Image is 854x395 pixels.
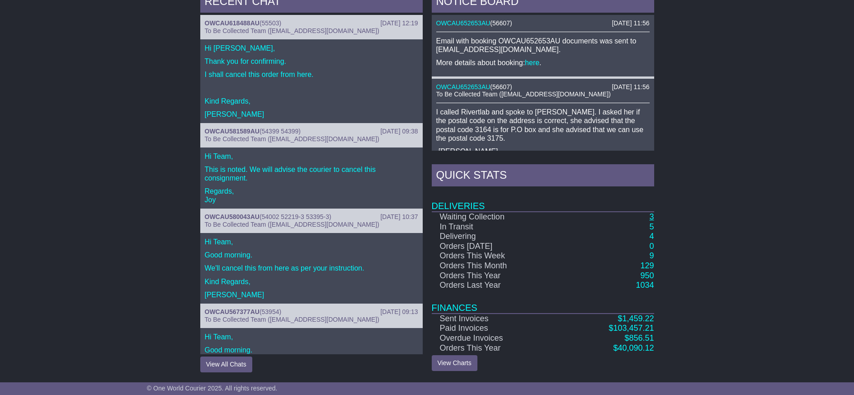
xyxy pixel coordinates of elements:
[205,316,379,323] span: To Be Collected Team ([EMAIL_ADDRESS][DOMAIN_NAME])
[432,164,654,189] div: Quick Stats
[380,308,418,316] div: [DATE] 09:13
[205,128,260,135] a: OWCAU581589AU
[618,314,654,323] a: $1,459.22
[436,37,650,54] p: Email with booking OWCAU652653AU documents was sent to [EMAIL_ADDRESS][DOMAIN_NAME].
[205,264,418,272] p: We'll cancel this from here as per your instruction.
[205,251,418,259] p: Good morning.
[432,222,562,232] td: In Transit
[432,251,562,261] td: Orders This Week
[262,308,279,315] span: 53954
[492,19,510,27] span: 56607
[436,90,611,98] span: To Be Collected Team ([EMAIL_ADDRESS][DOMAIN_NAME])
[205,44,418,52] p: Hi [PERSON_NAME],
[205,221,379,228] span: To Be Collected Team ([EMAIL_ADDRESS][DOMAIN_NAME])
[432,324,562,333] td: Paid Invoices
[609,324,654,333] a: $103,457.21
[649,232,654,241] a: 4
[436,83,491,90] a: OWCAU652653AU
[432,189,654,212] td: Deliveries
[432,232,562,242] td: Delivering
[205,57,418,66] p: Thank you for confirming.
[618,343,654,352] span: 40,090.12
[640,271,654,280] a: 950
[432,333,562,343] td: Overdue Invoices
[624,333,654,343] a: $856.51
[262,128,299,135] span: 54399 54399
[205,135,379,143] span: To Be Collected Team ([EMAIL_ADDRESS][DOMAIN_NAME])
[205,333,418,341] p: Hi Team,
[205,165,418,182] p: This is noted. We will advise the courier to cancel this consignment.
[380,128,418,135] div: [DATE] 09:38
[205,277,418,286] p: Kind Regards,
[436,83,650,91] div: ( )
[205,97,418,105] p: Kind Regards,
[432,212,562,222] td: Waiting Collection
[205,308,260,315] a: OWCAU567377AU
[205,308,418,316] div: ( )
[205,19,260,27] a: OWCAU618488AU
[432,261,562,271] td: Orders This Month
[649,222,654,231] a: 5
[380,213,418,221] div: [DATE] 10:37
[613,324,654,333] span: 103,457.21
[432,242,562,252] td: Orders [DATE]
[436,58,650,67] p: More details about booking: .
[380,19,418,27] div: [DATE] 12:19
[205,346,418,354] p: Good morning.
[205,110,418,119] p: [PERSON_NAME]
[432,314,562,324] td: Sent Invoices
[262,213,329,220] span: 54002 52219-3 53395-3
[492,83,510,90] span: 56607
[432,281,562,290] td: Orders Last Year
[612,19,649,27] div: [DATE] 11:56
[622,314,654,323] span: 1,459.22
[432,343,562,353] td: Orders This Year
[629,333,654,343] span: 856.51
[205,238,418,246] p: Hi Team,
[640,261,654,270] a: 129
[205,27,379,34] span: To Be Collected Team ([EMAIL_ADDRESS][DOMAIN_NAME])
[612,83,649,91] div: [DATE] 11:56
[205,290,418,299] p: [PERSON_NAME]
[436,108,650,143] p: I called Rivertlab and spoke to [PERSON_NAME]. I asked her if the postal code on the address is c...
[205,187,418,204] p: Regards, Joy
[613,343,654,352] a: $40,090.12
[262,19,279,27] span: 55503
[436,147,650,156] p: -[PERSON_NAME]
[200,357,252,372] button: View All Chats
[205,213,418,221] div: ( )
[432,355,477,371] a: View Charts
[432,290,654,314] td: Finances
[205,70,418,79] p: I shall cancel this order from here.
[205,128,418,135] div: ( )
[436,19,650,27] div: ( )
[432,271,562,281] td: Orders This Year
[636,281,654,290] a: 1034
[436,19,491,27] a: OWCAU652653AU
[205,213,260,220] a: OWCAU580043AU
[205,152,418,161] p: Hi Team,
[205,19,418,27] div: ( )
[649,212,654,221] a: 3
[147,385,278,392] span: © One World Courier 2025. All rights reserved.
[525,59,539,67] a: here
[649,251,654,260] a: 9
[649,242,654,251] a: 0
